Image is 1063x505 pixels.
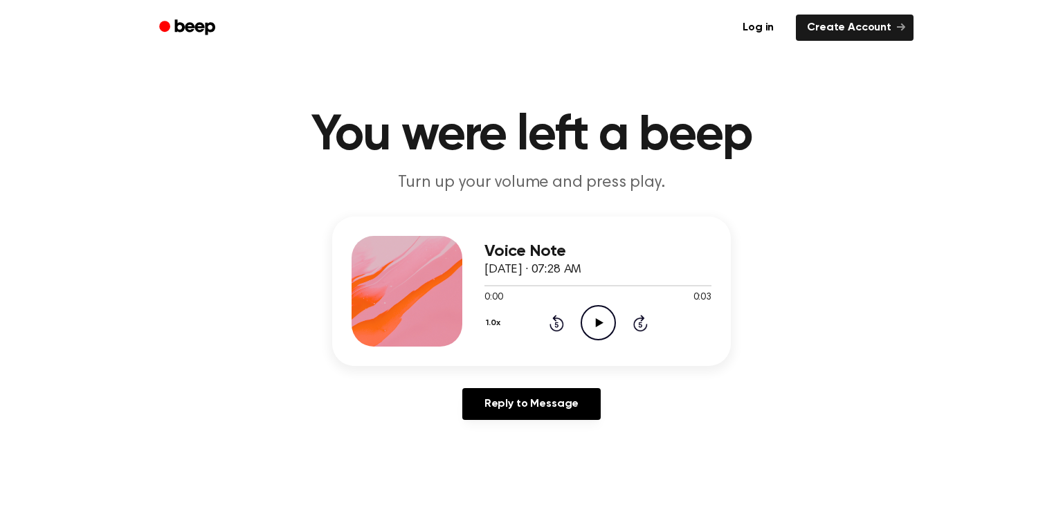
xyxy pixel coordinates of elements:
span: 0:03 [693,291,711,305]
a: Create Account [796,15,914,41]
button: 1.0x [484,311,505,335]
p: Turn up your volume and press play. [266,172,797,194]
a: Log in [729,12,788,44]
span: [DATE] · 07:28 AM [484,264,581,276]
h3: Voice Note [484,242,711,261]
a: Beep [149,15,228,42]
h1: You were left a beep [177,111,886,160]
a: Reply to Message [462,388,601,420]
span: 0:00 [484,291,502,305]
